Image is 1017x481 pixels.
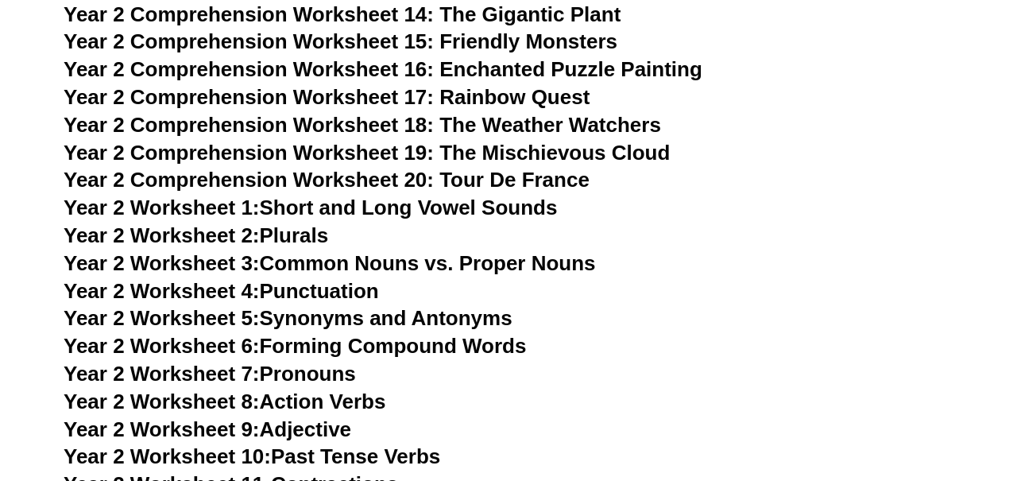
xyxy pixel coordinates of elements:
[64,444,440,468] a: Year 2 Worksheet 10:Past Tense Verbs
[64,196,260,219] span: Year 2 Worksheet 1:
[744,301,1017,481] iframe: Chat Widget
[64,306,512,330] a: Year 2 Worksheet 5:Synonyms and Antonyms
[64,57,702,81] a: Year 2 Comprehension Worksheet 16: Enchanted Puzzle Painting
[64,223,260,247] span: Year 2 Worksheet 2:
[64,390,260,413] span: Year 2 Worksheet 8:
[64,362,260,386] span: Year 2 Worksheet 7:
[64,196,557,219] a: Year 2 Worksheet 1:Short and Long Vowel Sounds
[64,334,526,358] a: Year 2 Worksheet 6:Forming Compound Words
[64,251,596,275] a: Year 2 Worksheet 3:Common Nouns vs. Proper Nouns
[64,141,670,165] a: Year 2 Comprehension Worksheet 19: The Mischievous Cloud
[64,444,271,468] span: Year 2 Worksheet 10:
[64,223,328,247] a: Year 2 Worksheet 2:Plurals
[64,417,260,441] span: Year 2 Worksheet 9:
[64,362,356,386] a: Year 2 Worksheet 7:Pronouns
[64,279,260,303] span: Year 2 Worksheet 4:
[64,29,617,53] a: Year 2 Comprehension Worksheet 15: Friendly Monsters
[64,279,379,303] a: Year 2 Worksheet 4:Punctuation
[64,306,260,330] span: Year 2 Worksheet 5:
[64,113,661,137] a: Year 2 Comprehension Worksheet 18: The Weather Watchers
[64,168,590,192] a: Year 2 Comprehension Worksheet 20: Tour De France
[64,417,351,441] a: Year 2 Worksheet 9:Adjective
[64,2,621,26] a: Year 2 Comprehension Worksheet 14: The Gigantic Plant
[64,85,590,109] a: Year 2 Comprehension Worksheet 17: Rainbow Quest
[64,251,260,275] span: Year 2 Worksheet 3:
[64,390,385,413] a: Year 2 Worksheet 8:Action Verbs
[64,334,260,358] span: Year 2 Worksheet 6:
